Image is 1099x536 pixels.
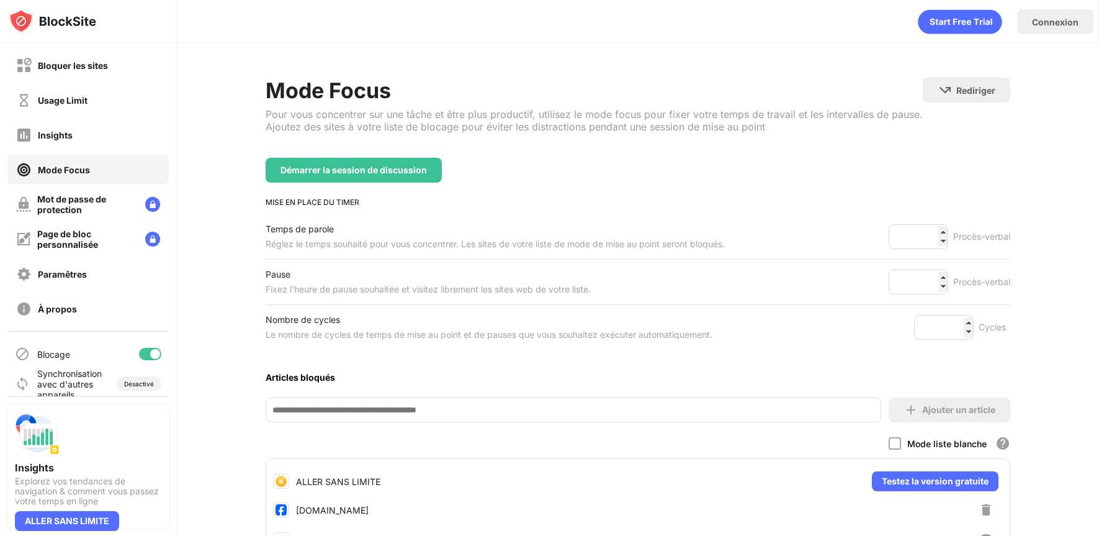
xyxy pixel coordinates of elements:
[38,165,90,175] div: Mode Focus
[266,282,591,297] div: Fixez l'heure de pause souhaitée et visitez librement les sites web de votre liste.
[16,93,32,108] img: time-usage-off.svg
[38,304,77,314] div: À propos
[872,471,998,491] div: Testez la version gratuite
[266,108,923,133] div: Pour vous concentrer sur une tâche et être plus productif, utilisez le mode focus pour fixer votr...
[266,327,712,342] div: Le nombre de cycles de temps de mise au point et de pauses que vous souhaitez exécuter automatiqu...
[16,162,32,178] img: focus-on.svg
[266,312,712,327] div: Nombre de cycles
[979,502,994,517] img: delete-button.svg
[956,85,995,96] div: Rediriger
[907,438,987,449] div: Mode liste blanche
[16,58,32,73] img: block-off.svg
[9,9,96,34] img: logo-blocksite.svg
[280,165,427,175] div: Démarrer la session de discussion
[274,502,289,517] img: favicons
[16,197,31,212] img: password-protection-off.svg
[38,60,108,71] div: Bloquer les sites
[296,476,380,487] div: ALLER SANS LIMITE
[15,347,30,361] img: blocking-icon.svg
[266,222,725,237] div: Temps de parole
[1032,17,1079,27] div: Connexion
[266,198,1010,207] div: MISE EN PLACE DU TIMER
[15,476,161,506] div: Explorez vos tendances de navigation & comment vous passez votre temps en ligne
[16,301,32,317] img: about-off.svg
[37,194,135,215] div: Mot de passe de protection
[15,511,119,531] div: ALLER SANS LIMITE
[274,474,289,489] img: premium-upgrade.png
[953,275,1010,289] div: Procès-verbal
[37,229,135,250] div: Page de bloc personnalisée
[918,9,1002,34] div: animation
[124,380,154,388] div: Désactivé
[296,505,369,516] div: [DOMAIN_NAME]
[38,269,87,279] div: Paramêtres
[15,461,161,474] div: Insights
[266,237,725,252] div: Réglez le temps souhaité pour vous concentrer. Les sites de votre liste de mode de mise au point ...
[145,232,160,247] img: lock-menu.svg
[953,229,1010,244] div: Procès-verbal
[145,197,160,212] img: lock-menu.svg
[266,372,1010,383] div: Articles bloqués
[16,266,32,282] img: settings-off.svg
[266,78,923,103] div: Mode Focus
[266,267,591,282] div: Pause
[15,412,60,457] img: push-insights.svg
[37,349,70,360] div: Blocage
[38,130,73,140] div: Insights
[16,127,32,143] img: insights-off.svg
[37,368,101,400] div: Synchronisation avec d'autres appareils
[15,376,30,391] img: sync-icon.svg
[979,320,1010,335] div: Cycles
[38,95,87,106] div: Usage Limit
[16,232,31,247] img: customize-block-page-off.svg
[922,405,995,415] div: Ajouter un article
